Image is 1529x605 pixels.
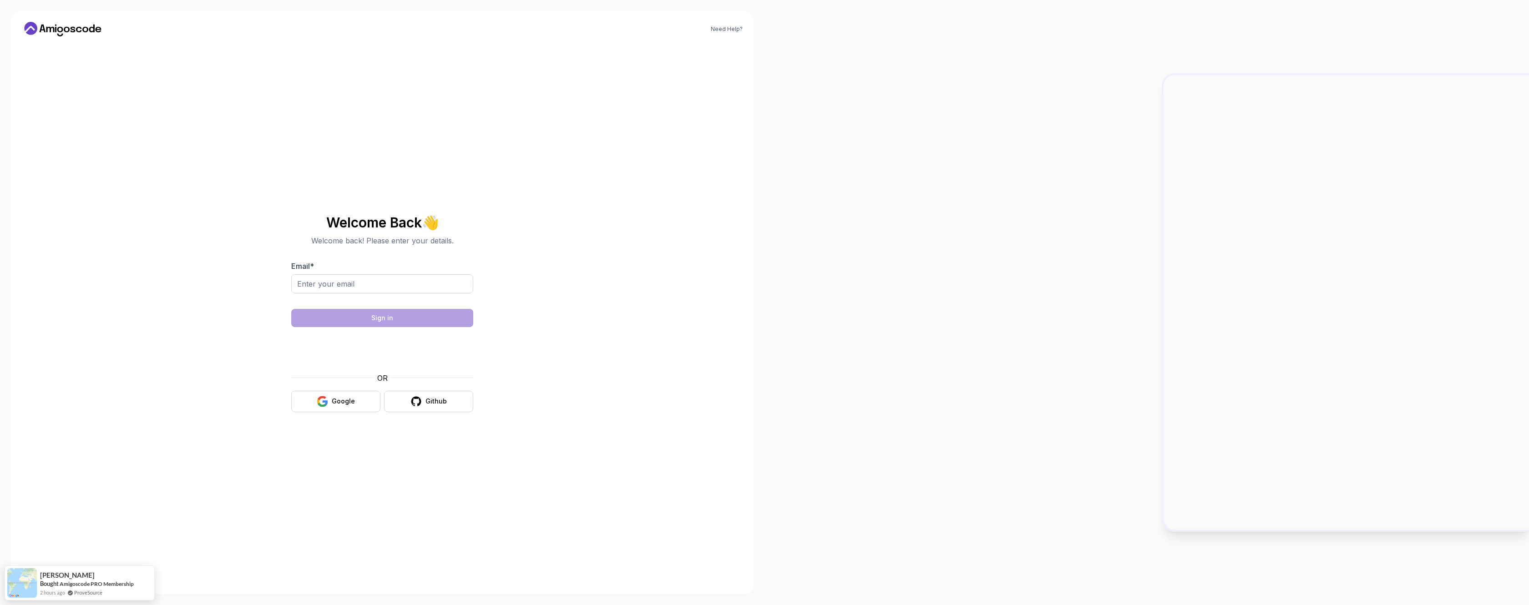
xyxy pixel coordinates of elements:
div: Github [425,397,447,406]
div: Sign in [371,313,393,323]
a: ProveSource [74,589,102,596]
span: 2 hours ago [40,589,65,596]
a: Need Help? [711,25,743,33]
button: Github [384,391,473,412]
h2: Welcome Back [291,215,473,230]
p: Welcome back! Please enter your details. [291,235,473,246]
span: [PERSON_NAME] [40,571,95,579]
label: Email * [291,262,314,271]
input: Enter your email [291,274,473,293]
a: Amigoscode PRO Membership [60,580,134,587]
p: OR [377,373,388,383]
img: Amigoscode Dashboard [1164,75,1529,530]
div: Google [332,397,355,406]
img: provesource social proof notification image [7,568,37,598]
button: Google [291,391,380,412]
span: Bought [40,580,59,587]
button: Sign in [291,309,473,327]
iframe: Widget containing checkbox for hCaptcha security challenge [314,333,451,367]
a: Home link [22,22,104,36]
span: 👋 [422,215,439,230]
